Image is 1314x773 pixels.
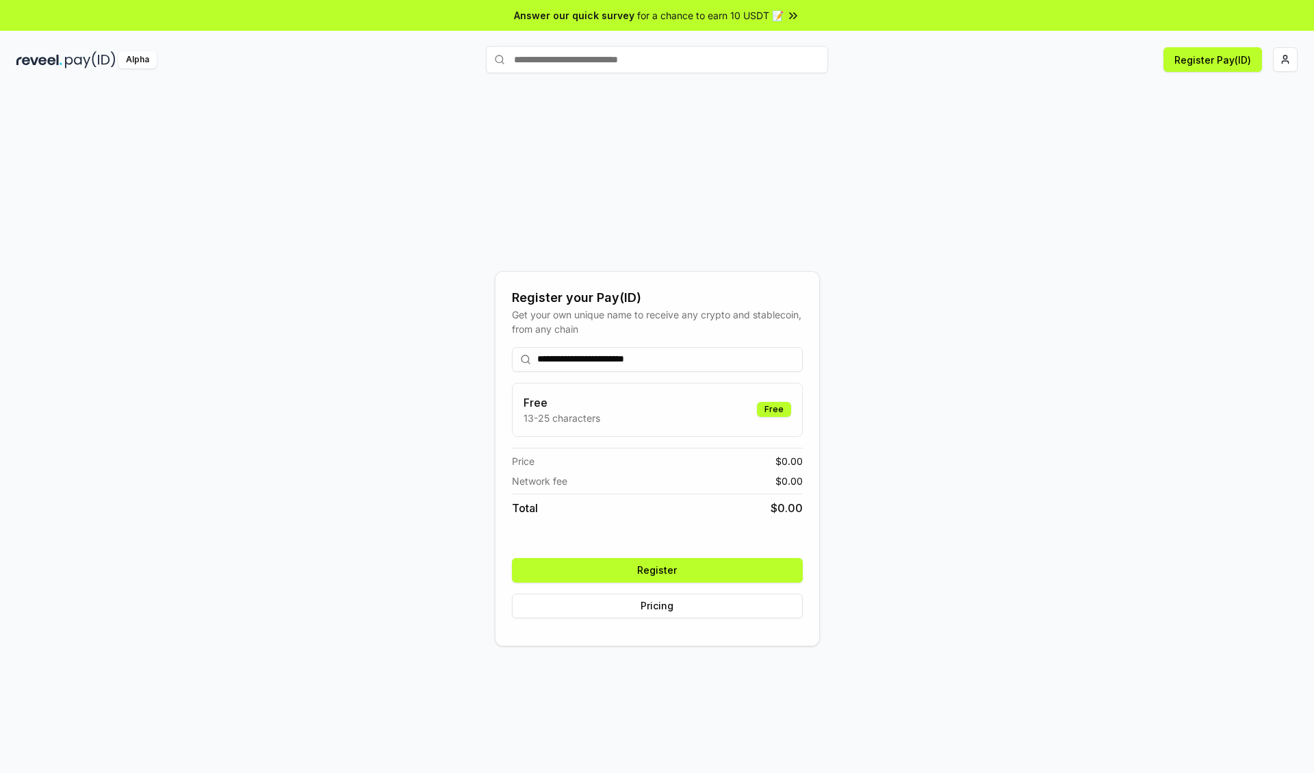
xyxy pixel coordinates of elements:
[512,594,803,618] button: Pricing
[524,394,600,411] h3: Free
[1163,47,1262,72] button: Register Pay(ID)
[16,51,62,68] img: reveel_dark
[514,8,634,23] span: Answer our quick survey
[65,51,116,68] img: pay_id
[512,558,803,583] button: Register
[757,402,791,417] div: Free
[775,454,803,468] span: $ 0.00
[524,411,600,425] p: 13-25 characters
[637,8,784,23] span: for a chance to earn 10 USDT 📝
[512,307,803,336] div: Get your own unique name to receive any crypto and stablecoin, from any chain
[118,51,157,68] div: Alpha
[512,500,538,516] span: Total
[775,474,803,488] span: $ 0.00
[512,454,534,468] span: Price
[512,474,567,488] span: Network fee
[512,288,803,307] div: Register your Pay(ID)
[771,500,803,516] span: $ 0.00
